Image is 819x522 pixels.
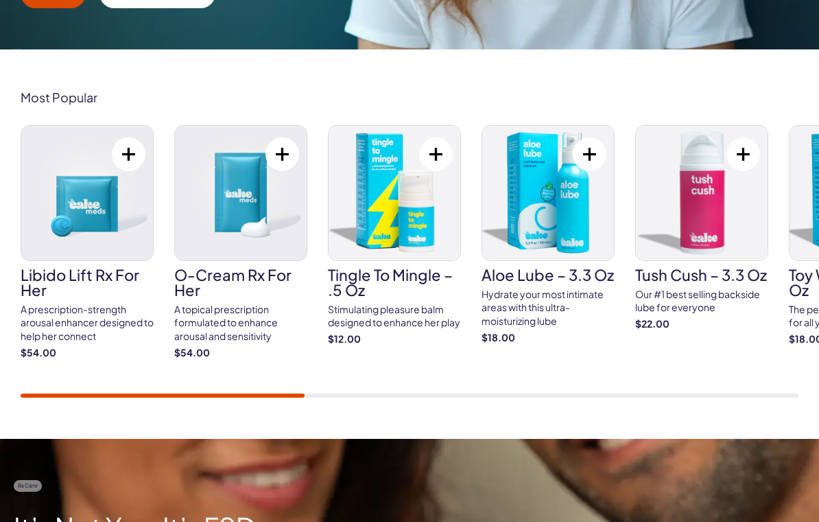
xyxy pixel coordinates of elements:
h3: Aloe Lube – 3.3 oz [482,267,615,282]
a: Libido Lift Rx For Her Libido Lift Rx For Her A prescription-strength arousal enhancer designed t... [21,125,154,359]
h3: Libido Lift Rx For Her [21,267,154,297]
strong: $22.00 [635,317,768,331]
div: A topical prescription formulated to enhance arousal and sensitivity [174,303,307,343]
div: Our #1 best selling backside lube for everyone [635,288,768,315]
div: Hydrate your most intimate areas with this ultra-moisturizing lube [482,288,615,328]
img: Aloe Lube – 3.3 oz [482,126,614,260]
img: O-Cream Rx for Her [175,126,307,260]
a: O-Cream Rx for Her O-Cream Rx for Her A topical prescription formulated to enhance arousal and se... [174,125,307,359]
a: Aloe Lube – 3.3 oz Aloe Lube – 3.3 oz Hydrate your most intimate areas with this ultra-moisturizi... [482,125,615,344]
a: Tush Cush – 3.3 oz Tush Cush – 3.3 oz Our #1 best selling backside lube for everyone $22.00 [635,125,768,331]
div: A prescription-strength arousal enhancer designed to help her connect [21,303,154,343]
strong: $12.00 [328,332,461,346]
span: Rx Care [14,480,42,492]
img: Tingle To Mingle – .5 oz [329,126,460,260]
img: Libido Lift Rx For Her [21,126,153,260]
h3: Tush Cush – 3.3 oz [635,267,768,282]
h3: O-Cream Rx for Her [174,267,307,297]
strong: $54.00 [21,346,154,360]
strong: $18.00 [482,331,615,345]
div: Stimulating pleasure balm designed to enhance her play [328,303,461,330]
h3: Tingle To Mingle – .5 oz [328,267,461,297]
strong: $54.00 [174,346,307,360]
img: Tush Cush – 3.3 oz [636,126,768,260]
a: Tingle To Mingle – .5 oz Tingle To Mingle – .5 oz Stimulating pleasure balm designed to enhance h... [328,125,461,346]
